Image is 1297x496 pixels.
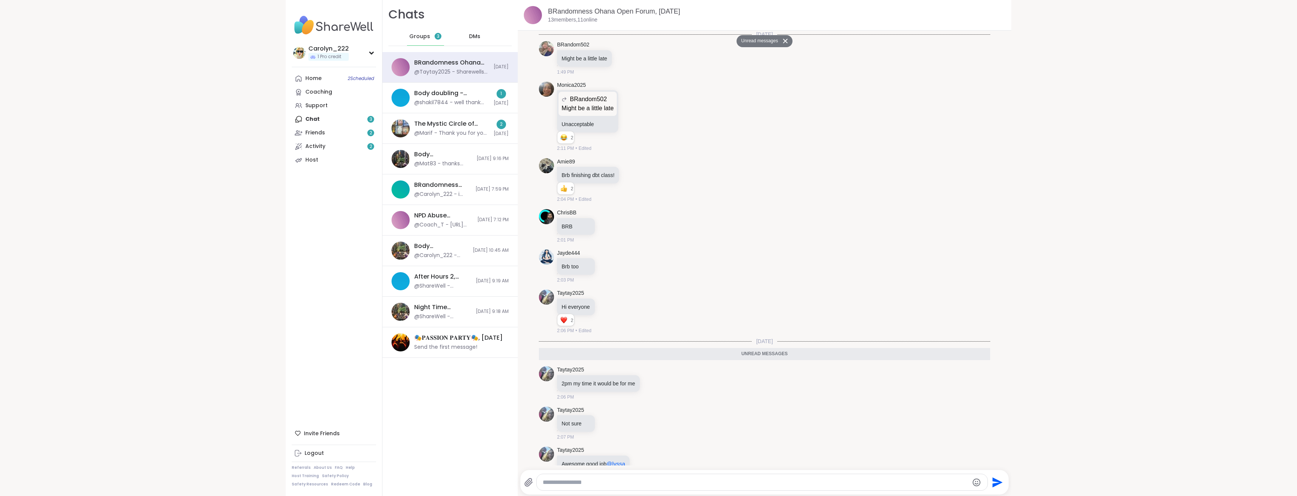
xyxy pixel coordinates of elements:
span: DMs [469,33,480,40]
span: 2:06 PM [557,394,574,400]
span: Edited [579,196,591,203]
div: @Coach_T - [URL][DOMAIN_NAME] [414,221,473,229]
span: Edited [579,327,591,334]
div: Reaction list [557,314,571,326]
img: https://sharewell-space-live.sfo3.digitaloceanspaces.com/user-generated/af8189f8-f355-441f-8365-d... [539,209,554,224]
span: [DATE] 10:45 AM [473,247,509,254]
button: Reactions: haha [560,134,568,140]
img: Body Double/Conversations/Chill, Oct 07 [392,150,410,168]
button: Send [988,474,1005,491]
span: 2 [370,130,372,136]
a: Safety Policy [322,473,349,479]
p: Brb finishing dbt class! [562,171,614,179]
div: Carolyn_222 [308,45,349,53]
a: Safety Resources [292,482,328,487]
button: Unread messages [737,35,780,47]
p: 13 members, 11 online [548,16,597,24]
a: Redeem Code [331,482,360,487]
p: BRB [562,223,590,230]
p: Unacceptable [562,120,614,128]
span: 2 [370,143,372,150]
button: Emoji picker [972,478,981,487]
div: @Marif - Thank you for your help. It was incredible [414,129,489,137]
div: BRandomness last call, [DATE] [414,181,471,189]
img: https://sharewell-space-live.sfo3.digitaloceanspaces.com/user-generated/41d32855-0ec4-4264-b983-4... [539,82,554,97]
img: https://sharewell-space-live.sfo3.digitaloceanspaces.com/user-generated/fd112b90-4d33-4654-881a-d... [539,250,554,265]
div: The Mystic Circle of Sensing,Sound,Readings, [DATE] [414,120,489,128]
div: Reaction list [557,131,571,143]
div: BRandomness Ohana Open Forum, [DATE] [414,59,489,67]
a: Taytay2025 [557,366,584,374]
img: Body Double/Conversation/Chill, Oct 07 [392,242,410,260]
p: Hi everyone [562,303,590,311]
div: @shakil7844 - well thank you folks!!!!! I might go to the gym and have me time [414,99,489,106]
div: Activity [305,143,325,150]
span: 2 Scheduled [348,75,374,82]
span: [DATE] 9:19 AM [476,278,509,284]
div: @Carolyn_222 - [URL][DOMAIN_NAME] [414,252,468,259]
a: Coaching [292,85,376,99]
img: ShareWell Nav Logo [292,12,376,39]
textarea: Type your message [543,479,969,486]
span: [DATE] [752,31,777,38]
button: Reactions: like [560,185,568,191]
a: Host [292,153,376,167]
img: https://sharewell-space-live.sfo3.digitaloceanspaces.com/user-generated/c3bd44a5-f966-4702-9748-c... [539,158,554,173]
a: Jayde444 [557,250,580,257]
a: ChrisBB [557,209,576,217]
div: Friends [305,129,325,137]
img: https://sharewell-space-live.sfo3.digitaloceanspaces.com/user-generated/fd3fe502-7aaa-4113-b76c-3... [539,407,554,422]
span: 2 [571,317,574,324]
img: Carolyn_222 [293,47,305,59]
img: Night Time Reflection and/or Body Doubling, Oct 06 [392,303,410,321]
a: FAQ [335,465,343,470]
a: Monica2025 [557,82,586,89]
div: Send the first message! [414,344,477,351]
span: 2:11 PM [557,145,574,152]
a: Help [346,465,355,470]
a: Friends2 [292,126,376,140]
div: Body Double/Conversation/Chill, [DATE] [414,242,468,250]
img: https://sharewell-space-live.sfo3.digitaloceanspaces.com/user-generated/fd3fe502-7aaa-4113-b76c-3... [539,366,554,381]
div: Logout [305,450,324,457]
div: Body Double/Conversations/Chill, [DATE] [414,150,472,159]
span: 2:03 PM [557,277,574,283]
div: Home [305,75,322,82]
span: Groups [409,33,430,40]
div: Unread messages [539,348,990,360]
a: Host Training [292,473,319,479]
a: Amie89 [557,158,575,166]
span: BRandom502 [570,95,607,104]
img: NPD Abuse Support Group, Oct 06 [392,211,410,229]
span: @lyssa [607,461,625,467]
span: 2:06 PM [557,327,574,334]
h1: Chats [388,6,425,23]
a: Home2Scheduled [292,72,376,85]
div: @Mat83 - thanks again for posting the megapod video [PERSON_NAME]! The natural world is amazing. ... [414,160,472,168]
span: 3 [437,33,440,40]
p: Might be a little late [562,104,614,113]
div: @Taytay2025 - Sharewells mean they kicked me out lol 😆 😂 🤣 [414,68,489,76]
div: Reaction list [557,182,571,194]
div: After Hours 2, [DATE] [414,273,471,281]
p: Not sure [562,420,590,427]
span: [DATE] 9:18 AM [476,308,509,315]
span: 2:07 PM [557,434,574,441]
a: Taytay2025 [557,407,584,414]
span: 2:04 PM [557,196,574,203]
img: 🎭𝐏𝐀𝐒𝐒𝐈𝐎𝐍 𝐏𝐀𝐑𝐓𝐘🎭, Oct 11 [392,333,410,351]
p: 2pm my time it would be for me [562,380,635,387]
div: Invite Friends [292,427,376,440]
a: Support [292,99,376,112]
img: https://sharewell-space-live.sfo3.digitaloceanspaces.com/user-generated/127af2b2-1259-4cf0-9fd7-7... [539,41,554,56]
div: @ShareWell - Important update: Your host can no longer attend this session but you can still conn... [414,313,471,320]
span: [DATE] [494,100,509,106]
a: Taytay2025 [557,290,584,297]
span: [DATE] [752,337,777,345]
span: [DATE] [494,131,509,137]
a: Activity2 [292,140,376,153]
img: Body doubling - planning , Oct 09 [392,89,410,107]
a: BRandom502 [557,41,590,49]
div: @Carolyn_222 - i could put on my threes company [PERSON_NAME] costume to scare them all away [414,191,471,198]
span: 1 Pro credit [317,54,341,60]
